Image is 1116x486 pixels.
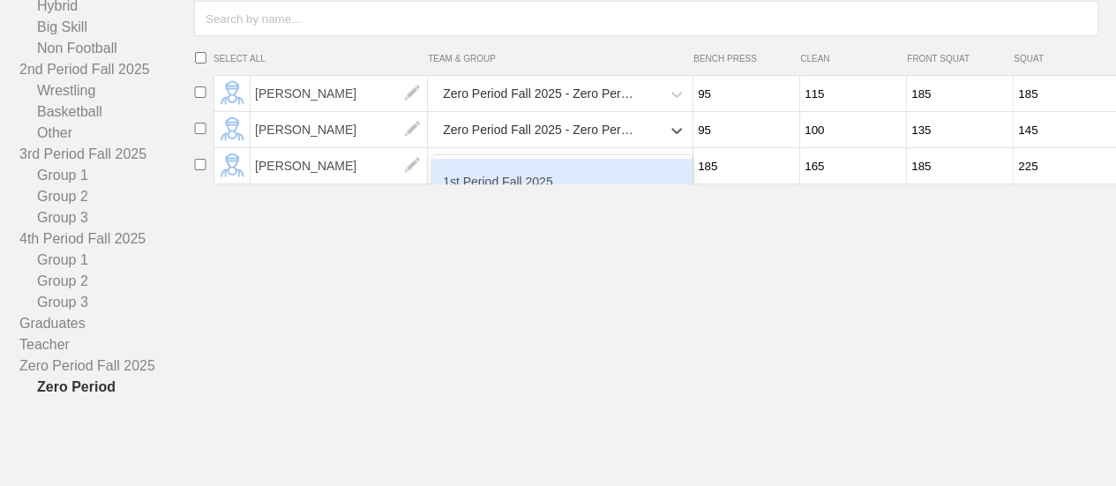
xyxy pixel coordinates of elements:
[907,54,1005,64] span: FRONT SQUAT
[251,76,428,111] span: [PERSON_NAME]
[251,158,428,173] a: [PERSON_NAME]
[19,207,194,228] a: Group 3
[251,122,428,137] a: [PERSON_NAME]
[19,144,194,165] a: 3rd Period Fall 2025
[443,150,634,183] div: Zero Period Fall 2025 - Zero Period
[443,114,634,146] div: Zero Period Fall 2025 - Zero Period
[432,159,693,206] div: 1st Period Fall 2025
[19,334,194,355] a: Teacher
[19,123,194,144] a: Other
[19,80,194,101] a: Wrestling
[194,1,1098,36] input: Search by name...
[394,112,430,147] img: edit.png
[19,377,194,398] a: Zero Period
[1028,401,1116,486] iframe: Chat Widget
[251,148,428,183] span: [PERSON_NAME]
[251,112,428,147] span: [PERSON_NAME]
[19,165,194,186] a: Group 1
[394,148,430,183] img: edit.png
[19,250,194,271] a: Group 1
[251,86,428,101] a: [PERSON_NAME]
[19,101,194,123] a: Basketball
[19,355,194,377] a: Zero Period Fall 2025
[19,292,194,313] a: Group 3
[19,313,194,334] a: Graduates
[19,17,194,38] a: Big Skill
[693,54,791,64] span: BENCH PRESS
[19,59,194,80] a: 2nd Period Fall 2025
[19,186,194,207] a: Group 2
[19,228,194,250] a: 4th Period Fall 2025
[443,78,634,110] div: Zero Period Fall 2025 - Zero Period
[19,38,194,59] a: Non Football
[213,54,428,64] span: SELECT ALL
[800,54,898,64] span: CLEAN
[1014,54,1112,64] span: SQUAT
[19,271,194,292] a: Group 2
[428,54,693,64] span: TEAM & GROUP
[394,76,430,111] img: edit.png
